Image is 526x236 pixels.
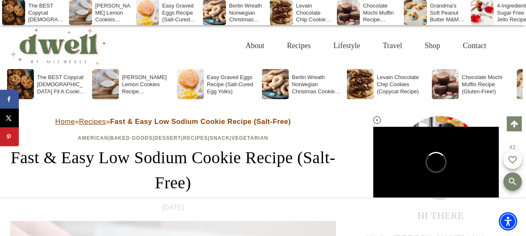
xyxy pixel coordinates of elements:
[55,118,291,126] span: » »
[183,135,208,141] a: Recipes
[499,212,517,231] div: Accessibility Menu
[79,118,106,126] a: Recipes
[154,135,181,141] a: Dessert
[78,135,108,141] a: American
[234,32,498,59] nav: Primary Navigation
[10,26,106,65] img: DWELL by michelle
[507,116,522,131] a: Scroll to top
[231,135,268,141] a: Vegetarian
[276,32,322,59] a: Recipes
[10,145,336,195] h1: Fast & Easy Low Sodium Cookie Recipe (Salt-Free)
[110,135,153,141] a: Baked Goods
[111,198,416,236] iframe: Advertisement
[110,118,291,126] strong: Fast & Easy Low Sodium Cookie Recipe (Salt-Free)
[55,118,75,126] a: Home
[234,32,276,59] a: About
[210,135,230,141] a: Snack
[322,32,372,59] a: Lifestyle
[78,135,268,141] span: | | | | |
